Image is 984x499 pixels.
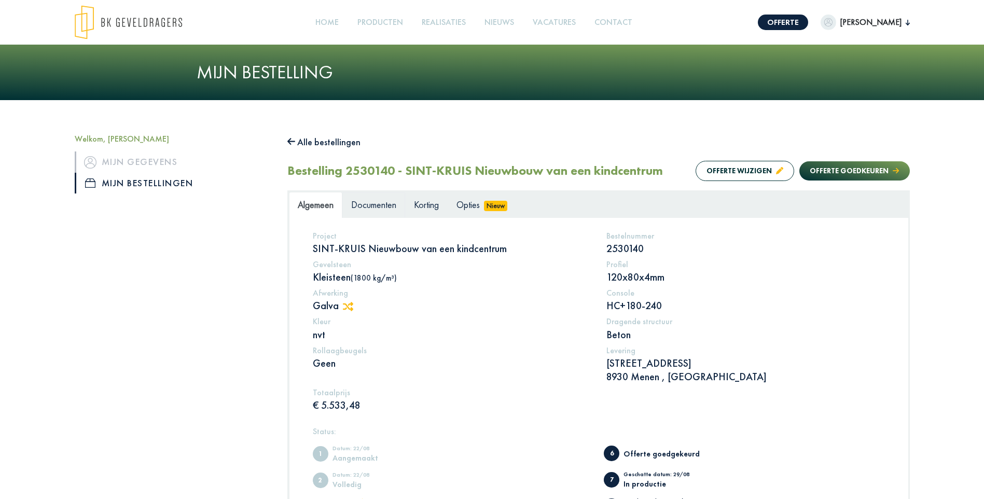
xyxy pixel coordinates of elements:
button: [PERSON_NAME] [821,15,910,30]
span: Korting [414,199,439,211]
span: Offerte goedgekeurd [604,446,619,461]
a: Contact [590,11,636,34]
h5: Status: [313,426,885,436]
span: In productie [604,472,619,488]
h5: Bestelnummer [606,231,885,241]
button: Alle bestellingen [287,134,361,150]
p: HC+180-240 [606,299,885,312]
h1: Mijn bestelling [197,61,788,84]
button: Offerte wijzigen [696,161,794,181]
p: 120x80x4mm [606,270,885,284]
div: Datum: 22/08 [332,472,418,480]
img: icon [84,156,96,169]
h5: Welkom, [PERSON_NAME] [75,134,272,144]
h5: Project [313,231,591,241]
a: Realisaties [418,11,470,34]
span: Aangemaakt [313,446,328,462]
a: Producten [353,11,407,34]
h5: Profiel [606,259,885,269]
h5: Dragende structuur [606,316,885,326]
button: Offerte goedkeuren [799,161,909,181]
p: Geen [313,356,591,370]
p: € 5.533,48 [313,398,591,412]
p: Beton [606,328,885,341]
p: Galva [313,299,591,312]
div: In productie [623,480,709,488]
div: Offerte goedgekeurd [623,450,709,458]
a: Offerte [758,15,808,30]
p: SINT-KRUIS Nieuwbouw van een kindcentrum [313,242,591,255]
h5: Rollaagbeugels [313,345,591,355]
span: [PERSON_NAME] [836,16,906,29]
img: logo [75,5,182,39]
span: Volledig [313,473,328,488]
div: Geschatte datum: 29/08 [623,472,709,480]
span: Opties [456,199,480,211]
h5: Afwerking [313,288,591,298]
h5: Levering [606,345,885,355]
div: Datum: 22/08 [332,446,418,454]
h5: Kleur [313,316,591,326]
span: Documenten [351,199,396,211]
p: nvt [313,328,591,341]
a: Home [311,11,343,34]
a: Nieuws [480,11,518,34]
h5: Gevelsteen [313,259,591,269]
img: dummypic.png [821,15,836,30]
span: Nieuw [484,201,508,211]
p: Kleisteen [313,270,591,284]
h5: Totaalprijs [313,387,591,397]
ul: Tabs [289,192,908,217]
a: Vacatures [529,11,580,34]
span: (1800 kg/m³) [351,273,397,283]
img: icon [85,178,95,188]
div: Aangemaakt [332,454,418,462]
span: Algemeen [298,199,334,211]
p: 2530140 [606,242,885,255]
h2: Bestelling 2530140 - SINT-KRUIS Nieuwbouw van een kindcentrum [287,163,663,178]
p: [STREET_ADDRESS] 8930 Menen , [GEOGRAPHIC_DATA] [606,356,885,383]
div: Volledig [332,480,418,488]
h5: Console [606,288,885,298]
a: iconMijn bestellingen [75,173,272,193]
a: iconMijn gegevens [75,151,272,172]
